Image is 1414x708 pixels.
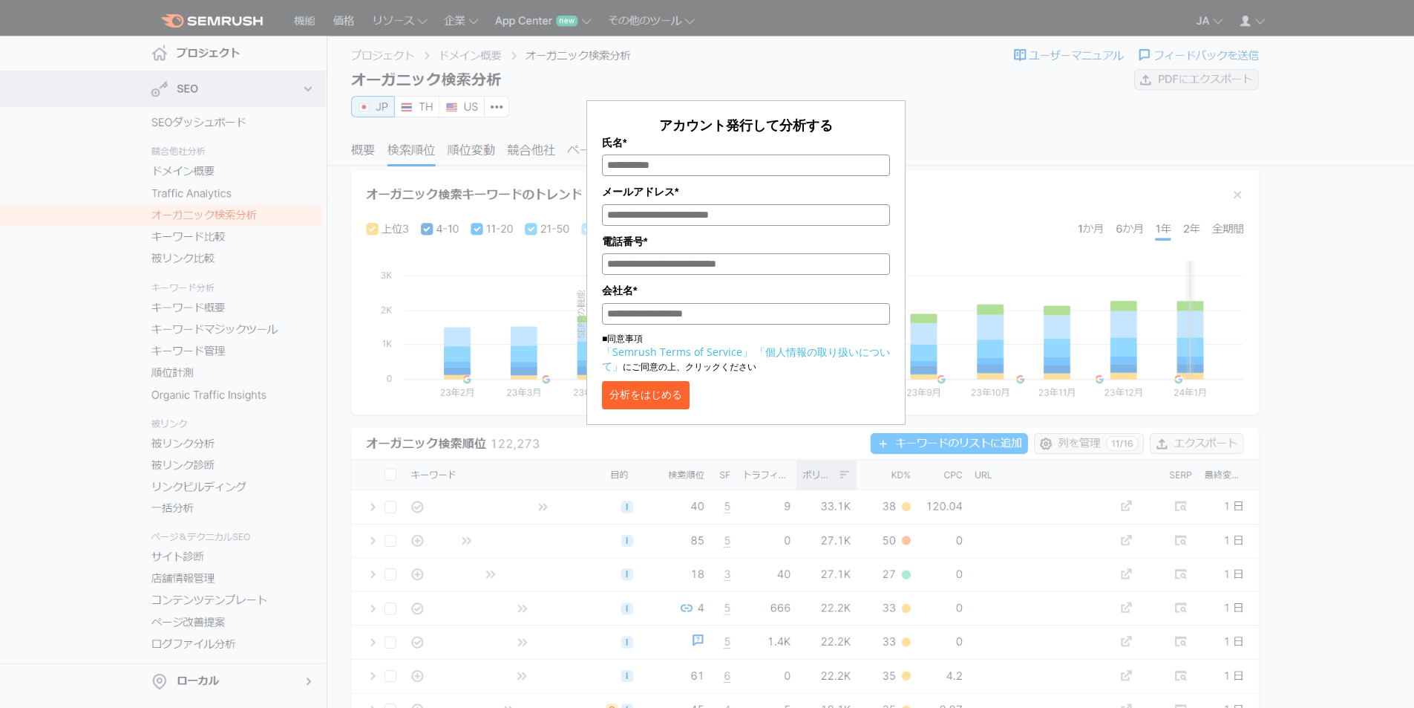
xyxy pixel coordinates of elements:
p: ■同意事項 にご同意の上、クリックください [602,332,890,374]
a: 「個人情報の取り扱いについて」 [602,345,890,373]
span: アカウント発行して分析する [659,116,833,134]
button: 分析をはじめる [602,381,690,409]
a: 「Semrush Terms of Service」 [602,345,753,359]
label: 電話番号* [602,233,890,250]
label: メールアドレス* [602,184,890,200]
